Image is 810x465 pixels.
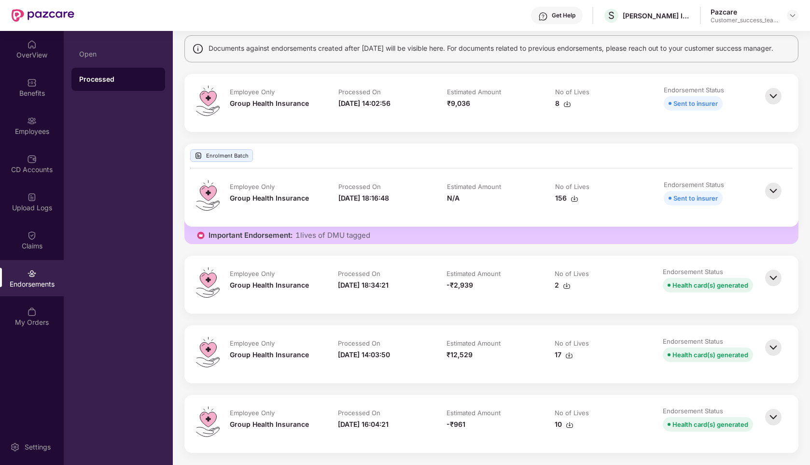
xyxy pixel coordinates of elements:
div: Pazcare [711,7,778,16]
div: Processed On [338,269,380,278]
div: Enrolment Batch [190,149,253,162]
img: svg+xml;base64,PHN2ZyBpZD0iQ2xhaW0iIHhtbG5zPSJodHRwOi8vd3d3LnczLm9yZy8yMDAwL3N2ZyIgd2lkdGg9IjIwIi... [27,231,37,240]
div: Employee Only [230,87,275,96]
div: No of Lives [555,408,589,417]
img: svg+xml;base64,PHN2ZyBpZD0iRG93bmxvYWQtMzJ4MzIiIHhtbG5zPSJodHRwOi8vd3d3LnczLm9yZy8yMDAwL3N2ZyIgd2... [563,282,571,290]
img: svg+xml;base64,PHN2ZyBpZD0iSG9tZSIgeG1sbnM9Imh0dHA6Ly93d3cudzMub3JnLzIwMDAvc3ZnIiB3aWR0aD0iMjAiIG... [27,40,37,49]
span: 1 lives of DMU tagged [295,231,370,240]
div: Estimated Amount [447,87,501,96]
span: S [608,10,614,21]
div: Processed On [338,182,381,191]
img: svg+xml;base64,PHN2ZyBpZD0iRG93bmxvYWQtMzJ4MzIiIHhtbG5zPSJodHRwOi8vd3d3LnczLm9yZy8yMDAwL3N2ZyIgd2... [566,421,573,429]
div: [DATE] 16:04:21 [338,419,389,430]
div: Customer_success_team_lead [711,16,778,24]
div: 8 [555,98,571,109]
div: [DATE] 14:02:56 [338,98,391,109]
div: [DATE] 14:03:50 [338,349,390,360]
div: Group Health Insurance [230,419,309,430]
img: New Pazcare Logo [12,9,74,22]
div: Group Health Insurance [230,349,309,360]
div: Endorsement Status [664,180,724,189]
div: No of Lives [555,339,589,348]
div: No of Lives [555,269,589,278]
div: Processed On [338,87,381,96]
img: svg+xml;base64,PHN2ZyB4bWxucz0iaHR0cDovL3d3dy53My5vcmcvMjAwMC9zdmciIHdpZHRoPSI0OS4zMiIgaGVpZ2h0PS... [196,407,220,437]
div: Group Health Insurance [230,280,309,291]
div: No of Lives [555,87,589,96]
img: svg+xml;base64,PHN2ZyBpZD0iQmFjay0zMngzMiIgeG1sbnM9Imh0dHA6Ly93d3cudzMub3JnLzIwMDAvc3ZnIiB3aWR0aD... [763,180,784,202]
img: svg+xml;base64,PHN2ZyBpZD0iSW5mbyIgeG1sbnM9Imh0dHA6Ly93d3cudzMub3JnLzIwMDAvc3ZnIiB3aWR0aD0iMTQiIG... [192,43,204,55]
div: Endorsement Status [664,86,724,94]
div: Open [79,50,157,58]
div: Estimated Amount [447,182,501,191]
div: [DATE] 18:34:21 [338,280,389,291]
div: Health card(s) generated [672,349,748,360]
div: Estimated Amount [447,269,501,278]
div: Employee Only [230,408,275,417]
div: [PERSON_NAME] INOTEC LIMITED [623,11,690,20]
div: Employee Only [230,269,275,278]
div: ₹12,529 [447,349,473,360]
div: Health card(s) generated [672,419,748,430]
img: svg+xml;base64,PHN2ZyBpZD0iQmFjay0zMngzMiIgeG1sbnM9Imh0dHA6Ly93d3cudzMub3JnLzIwMDAvc3ZnIiB3aWR0aD... [763,267,784,289]
img: svg+xml;base64,PHN2ZyB4bWxucz0iaHR0cDovL3d3dy53My5vcmcvMjAwMC9zdmciIHdpZHRoPSI0OS4zMiIgaGVpZ2h0PS... [196,337,220,367]
div: ₹9,036 [447,98,470,109]
div: Settings [22,442,54,452]
div: Employee Only [230,182,275,191]
div: 156 [555,193,578,203]
img: svg+xml;base64,PHN2ZyBpZD0iVXBsb2FkX0xvZ3MiIGRhdGEtbmFtZT0iVXBsb2FkIExvZ3MiIHhtbG5zPSJodHRwOi8vd3... [195,152,202,160]
div: 2 [555,280,571,291]
span: Important Endorsement: [209,231,293,240]
img: svg+xml;base64,PHN2ZyBpZD0iQmFjay0zMngzMiIgeG1sbnM9Imh0dHA6Ly93d3cudzMub3JnLzIwMDAvc3ZnIiB3aWR0aD... [763,86,784,107]
div: Endorsement Status [663,407,723,415]
img: svg+xml;base64,PHN2ZyBpZD0iRG93bmxvYWQtMzJ4MzIiIHhtbG5zPSJodHRwOi8vd3d3LnczLm9yZy8yMDAwL3N2ZyIgd2... [563,100,571,108]
img: svg+xml;base64,PHN2ZyBpZD0iQ0RfQWNjb3VudHMiIGRhdGEtbmFtZT0iQ0QgQWNjb3VudHMiIHhtbG5zPSJodHRwOi8vd3... [27,154,37,164]
div: Employee Only [230,339,275,348]
div: No of Lives [555,182,589,191]
img: svg+xml;base64,PHN2ZyBpZD0iRW5kb3JzZW1lbnRzIiB4bWxucz0iaHR0cDovL3d3dy53My5vcmcvMjAwMC9zdmciIHdpZH... [27,269,37,278]
img: svg+xml;base64,PHN2ZyB4bWxucz0iaHR0cDovL3d3dy53My5vcmcvMjAwMC9zdmciIHdpZHRoPSI0OS4zMiIgaGVpZ2h0PS... [196,86,220,116]
img: svg+xml;base64,PHN2ZyBpZD0iQmFjay0zMngzMiIgeG1sbnM9Imh0dHA6Ly93d3cudzMub3JnLzIwMDAvc3ZnIiB3aWR0aD... [763,407,784,428]
div: Sent to insurer [673,98,718,109]
div: Endorsement Status [663,337,723,346]
div: 17 [555,349,573,360]
div: [DATE] 18:16:48 [338,193,389,203]
img: svg+xml;base64,PHN2ZyBpZD0iVXBsb2FkX0xvZ3MiIGRhdGEtbmFtZT0iVXBsb2FkIExvZ3MiIHhtbG5zPSJodHRwOi8vd3... [27,192,37,202]
div: N/A [447,193,460,203]
img: svg+xml;base64,PHN2ZyBpZD0iRHJvcGRvd24tMzJ4MzIiIHhtbG5zPSJodHRwOi8vd3d3LnczLm9yZy8yMDAwL3N2ZyIgd2... [789,12,796,19]
div: -₹2,939 [447,280,473,291]
div: Sent to insurer [673,193,718,203]
div: Estimated Amount [447,339,501,348]
div: Estimated Amount [447,408,501,417]
div: -₹961 [447,419,465,430]
div: 10 [555,419,573,430]
div: Processed [79,74,157,84]
img: svg+xml;base64,PHN2ZyBpZD0iQmVuZWZpdHMiIHhtbG5zPSJodHRwOi8vd3d3LnczLm9yZy8yMDAwL3N2ZyIgd2lkdGg9Ij... [27,78,37,87]
img: svg+xml;base64,PHN2ZyBpZD0iRG93bmxvYWQtMzJ4MzIiIHhtbG5zPSJodHRwOi8vd3d3LnczLm9yZy8yMDAwL3N2ZyIgd2... [565,351,573,359]
div: Processed On [338,408,380,417]
div: Get Help [552,12,575,19]
img: icon [196,231,206,240]
img: svg+xml;base64,PHN2ZyBpZD0iRG93bmxvYWQtMzJ4MzIiIHhtbG5zPSJodHRwOi8vd3d3LnczLm9yZy8yMDAwL3N2ZyIgd2... [571,195,578,203]
div: Group Health Insurance [230,193,309,203]
div: Endorsement Status [663,267,723,276]
div: Processed On [338,339,380,348]
div: Group Health Insurance [230,98,309,109]
img: svg+xml;base64,PHN2ZyB4bWxucz0iaHR0cDovL3d3dy53My5vcmcvMjAwMC9zdmciIHdpZHRoPSI0OS4zMiIgaGVpZ2h0PS... [196,180,220,211]
img: svg+xml;base64,PHN2ZyBpZD0iU2V0dGluZy0yMHgyMCIgeG1sbnM9Imh0dHA6Ly93d3cudzMub3JnLzIwMDAvc3ZnIiB3aW... [10,442,20,452]
img: svg+xml;base64,PHN2ZyBpZD0iRW1wbG95ZWVzIiB4bWxucz0iaHR0cDovL3d3dy53My5vcmcvMjAwMC9zdmciIHdpZHRoPS... [27,116,37,126]
img: svg+xml;base64,PHN2ZyB4bWxucz0iaHR0cDovL3d3dy53My5vcmcvMjAwMC9zdmciIHdpZHRoPSI0OS4zMiIgaGVpZ2h0PS... [196,267,220,298]
span: Documents against endorsements created after [DATE] will be visible here. For documents related t... [209,43,773,54]
div: Health card(s) generated [672,280,748,291]
img: svg+xml;base64,PHN2ZyBpZD0iSGVscC0zMngzMiIgeG1sbnM9Imh0dHA6Ly93d3cudzMub3JnLzIwMDAvc3ZnIiB3aWR0aD... [538,12,548,21]
img: svg+xml;base64,PHN2ZyBpZD0iTXlfT3JkZXJzIiBkYXRhLW5hbWU9Ik15IE9yZGVycyIgeG1sbnM9Imh0dHA6Ly93d3cudz... [27,307,37,317]
img: svg+xml;base64,PHN2ZyBpZD0iQmFjay0zMngzMiIgeG1sbnM9Imh0dHA6Ly93d3cudzMub3JnLzIwMDAvc3ZnIiB3aWR0aD... [763,337,784,358]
